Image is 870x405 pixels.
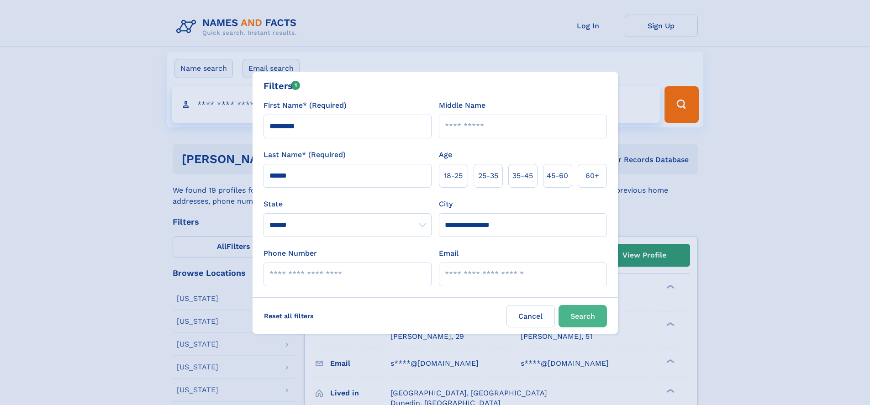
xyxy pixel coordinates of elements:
[478,170,498,181] span: 25‑35
[559,305,607,327] button: Search
[264,79,301,93] div: Filters
[439,199,453,210] label: City
[547,170,568,181] span: 45‑60
[506,305,555,327] label: Cancel
[444,170,463,181] span: 18‑25
[585,170,599,181] span: 60+
[512,170,533,181] span: 35‑45
[264,149,346,160] label: Last Name* (Required)
[439,100,485,111] label: Middle Name
[439,149,452,160] label: Age
[439,248,459,259] label: Email
[258,305,320,327] label: Reset all filters
[264,248,317,259] label: Phone Number
[264,100,347,111] label: First Name* (Required)
[264,199,432,210] label: State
